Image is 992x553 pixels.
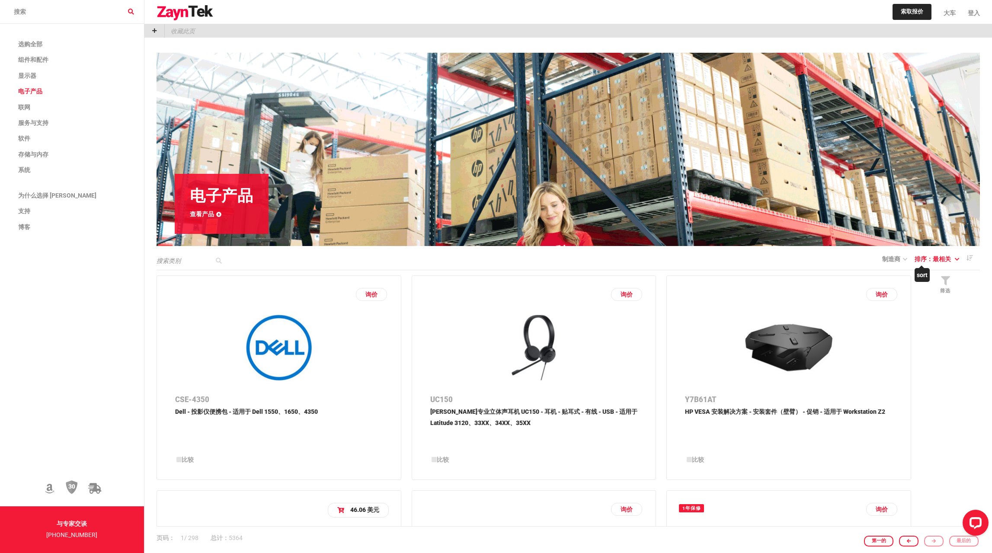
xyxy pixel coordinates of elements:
[940,288,950,294] font: 筛选
[944,10,956,16] font: 大车
[893,4,931,20] a: 索取报价
[933,256,951,262] font: 最相关
[157,534,175,541] font: 页码：
[18,104,30,111] font: 联网
[175,393,383,449] a: CSE-4350Dell - 投影仪便携包 - 适用于 Dell 1550、1650、4350
[171,28,195,35] font: 收藏此页
[430,393,638,449] a: UC150[PERSON_NAME]专业立体声耳机 UC150 - 耳机 - 贴耳式 - 有线 - USB - 适用于 Latitude 3120、33XX、34XX、35XX
[157,5,214,21] img: 标识
[876,291,888,298] font: 询价
[876,506,888,513] font: 询价
[692,456,704,463] font: 比较
[901,8,923,15] font: 索取报价
[66,480,78,495] img: 30天退货政策
[46,531,97,538] a: [PHONE_NUMBER]
[350,506,379,513] font: 46.06 美元
[437,456,449,463] font: 比较
[190,211,214,217] font: 查看产品
[182,456,194,463] font: 比较
[157,256,226,265] input: 搜索类别
[18,56,48,63] font: 组件和配件
[18,72,36,79] font: 显示器
[485,311,582,384] img: UC150 -- Dell Pro Stereo Headset UC150 - Headset - on-ear - wired - USB - for Latitude 3120, 33XX,
[57,520,87,527] font: 与专家交谈
[959,252,980,264] a: 降序
[18,224,30,230] font: 博客
[175,408,318,415] font: Dell - 投影仪便携包 - 适用于 Dell 1550、1650、4350
[682,505,701,511] font: 1年保修
[18,135,30,142] font: 软件
[230,311,327,384] img: CSE-4350 -- Dell - Projector carrying case - for Dell 1550, 1650, 4350
[18,119,48,126] font: 服务与支持
[181,534,184,541] font: 1
[18,41,42,48] font: 选购全部
[621,291,633,298] font: 询价
[679,504,704,512] span: 1年保修
[184,534,198,541] font: / 298
[18,192,96,199] font: 为什么选择 [PERSON_NAME]
[915,256,933,262] font: 排序：
[430,395,453,404] font: UC150
[685,408,885,415] font: HP VESA 安装解决方案 - 安装套件（壁臂） - 促销 - 适用于 Workstation Z2
[365,291,378,298] font: 询价
[18,208,30,214] font: 支持
[18,166,30,173] font: 系统
[621,506,633,513] font: 询价
[18,151,48,158] font: 存储与内存
[882,256,900,262] font: 制造商
[685,393,893,449] a: Y7B61ATHP VESA 安装解决方案 - 安装套件（壁臂） - 促销 - 适用于 Workstation Z2
[211,534,229,541] font: 总计：
[685,395,717,404] font: Y7B61AT
[968,10,980,16] font: 登入
[229,534,243,541] font: 5364
[430,408,637,426] font: [PERSON_NAME]专业立体声耳机 UC150 - 耳机 - 贴耳式 - 有线 - USB - 适用于 Latitude 3120、33XX、34XX、35XX
[956,506,992,543] iframe: LiveChat 聊天小部件
[18,88,42,95] font: 电子产品
[190,186,253,205] font: 电子产品
[175,395,209,404] font: CSE-4350
[872,537,886,543] font: 第一的
[938,2,962,24] a: 大车
[740,311,837,384] img: Y7B61AT -- HP VESA Mount Solution - Mounting kit (wall arm) - promo - for Workstation Z2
